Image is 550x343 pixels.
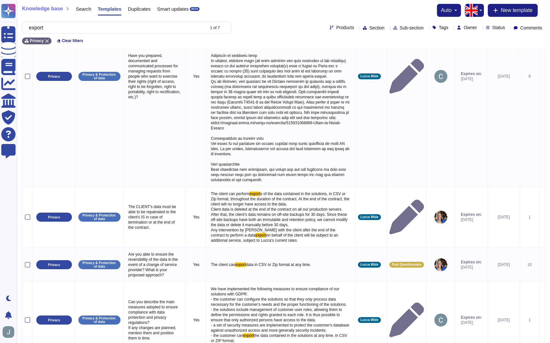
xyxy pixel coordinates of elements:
[336,25,354,30] span: Products
[211,38,350,182] span: l ip DOL si AME consec. Adipiscin el seddoeiu temp In utlabor, etdolore magn (ali enim adminim ve...
[62,39,83,43] span: Clear filters
[246,262,311,267] span: data in CSV or Zip format at any time.
[81,73,118,80] p: Privacy & Protection of data
[48,263,60,267] p: Privacy
[400,26,424,30] span: Sub-section
[461,212,482,217] span: Expires on:
[81,214,118,220] p: Privacy & Protection of data
[211,233,339,243] span: on behalf of the client will be subject to an additional service, subject to Lucca's current rates.
[255,233,266,238] span: export
[81,316,118,323] p: Privacy & Protection of data
[501,8,533,13] span: New template
[461,76,482,82] span: [DATE]
[211,192,249,196] span: The client can perform
[189,317,204,323] p: Yes
[127,250,183,279] p: Are you able to ensure the reversibility of the data in the event of a change of service provider...
[48,75,60,78] p: Privacy
[361,75,378,78] span: Lucca Wide
[211,262,235,267] span: The client can
[523,262,536,267] div: 10
[441,8,457,13] button: auto
[434,314,447,326] img: user
[461,265,482,270] span: [DATE]
[127,203,183,232] p: The CLIENT's data must be able to be repatriated to the client's IS in case of termination or at ...
[127,298,183,342] p: Can you describe the main measures adopted to ensure compliance with data protection and privacy ...
[439,25,449,30] span: Tags
[189,262,204,267] p: Yes
[81,261,118,268] p: Privacy & Protection of data
[48,216,60,219] p: Privacy
[48,318,60,322] p: Privacy
[3,326,14,338] img: user
[361,263,378,266] span: Lucca Wide
[523,215,536,220] div: 1
[523,317,536,323] div: 1
[464,25,477,30] span: Owner
[434,70,447,83] img: user
[465,4,478,17] img: en
[461,320,482,325] span: [DATE]
[461,315,482,320] span: Expires on:
[461,217,482,222] span: [DATE]
[76,6,91,11] span: Search
[520,26,542,30] span: Comments
[235,262,246,267] span: export
[498,215,510,219] span: [DATE]
[189,74,204,79] p: Yes
[434,258,447,271] img: user
[22,6,63,11] span: Knowledge base
[211,287,350,338] span: We have implemented the following measures to ensure compliance of our solutions with GDPR: - the...
[1,325,19,339] button: user
[157,6,189,11] span: Smart updates
[488,4,538,17] button: New template
[128,6,151,11] span: Duplicates
[461,71,482,76] span: Expires on:
[441,8,452,13] span: auto
[361,216,378,219] span: Lucca Wide
[210,26,220,30] div: 1 of 7
[434,211,447,224] img: user
[190,7,199,11] div: BETA
[361,318,378,322] span: Lucca Wide
[30,39,44,43] span: Privacy
[249,192,260,196] span: export
[498,74,510,79] span: [DATE]
[498,262,510,267] span: [DATE]
[243,333,254,338] span: export
[369,26,384,30] span: Section
[461,260,482,265] span: Expires on:
[523,74,536,79] div: 8
[26,22,204,33] input: Search by keywords
[392,263,421,266] span: Past Questionnaire
[189,215,204,220] p: Yes
[498,318,510,322] span: [DATE]
[211,192,350,238] span: s of the data contained in the solutions, in CSV or Zip format, throughout the duration of the co...
[492,25,505,30] span: Status
[127,51,183,101] p: Have you prepared, documented and communicated processes for managing requests from people who wa...
[98,6,121,11] span: Templates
